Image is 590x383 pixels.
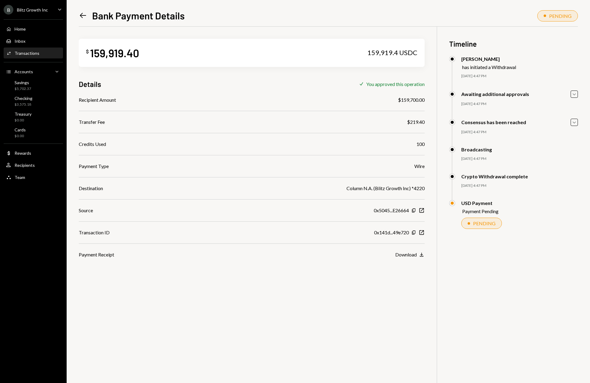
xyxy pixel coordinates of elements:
div: [DATE] 4:47 PM [461,156,578,161]
div: Credits Used [79,140,106,148]
div: Column N.A. (Blitz Growth Inc) *4220 [346,185,425,192]
div: Inbox [15,38,25,44]
div: [DATE] 4:47 PM [461,183,578,188]
div: Savings [15,80,31,85]
h1: Bank Payment Details [92,9,185,21]
div: Checking [15,96,32,101]
div: Destination [79,185,103,192]
div: $0.00 [15,118,31,123]
h3: Details [79,79,101,89]
div: Accounts [15,69,33,74]
div: Rewards [15,150,31,156]
div: USD Payment [461,200,499,206]
div: Recipient Amount [79,96,116,104]
div: B [4,5,13,15]
div: Home [15,26,26,31]
a: Recipients [4,160,63,170]
div: [DATE] 4:47 PM [461,130,578,135]
a: Cards$0.00 [4,125,63,140]
div: Recipients [15,163,35,168]
h3: Timeline [449,39,578,49]
a: Transactions [4,48,63,58]
div: Wire [414,163,425,170]
div: [DATE] 4:47 PM [461,101,578,107]
div: Blitz Growth Inc [17,7,48,12]
div: 100 [416,140,425,148]
div: Cards [15,127,26,132]
button: Download [395,252,425,258]
div: Payment Pending [462,208,499,214]
div: 0x141d...49e720 [374,229,409,236]
a: Accounts [4,66,63,77]
div: Transaction ID [79,229,110,236]
div: Team [15,175,25,180]
a: Treasury$0.00 [4,110,63,124]
div: has initiated a Withdrawal [462,64,516,70]
div: Crypto Withdrawal complete [461,173,528,179]
div: 159,919.40 [90,46,139,60]
div: PENDING [549,13,572,19]
div: Download [395,252,417,257]
div: $5,702.37 [15,86,31,91]
div: Transfer Fee [79,118,105,126]
div: $0.00 [15,134,26,139]
a: Rewards [4,147,63,158]
div: [PERSON_NAME] [461,56,516,62]
div: Awaiting additional approvals [461,91,529,97]
div: $ [86,48,89,54]
div: Source [79,207,93,214]
a: Team [4,172,63,183]
div: $159,700.00 [398,96,425,104]
div: Payment Type [79,163,109,170]
div: 159,919.4 USDC [367,48,417,57]
div: $3,575.18 [15,102,32,107]
div: 0x5045...E26664 [374,207,409,214]
a: Savings$5,702.37 [4,78,63,93]
div: PENDING [473,220,496,226]
div: [DATE] 4:47 PM [461,74,578,79]
div: Consensus has been reached [461,119,526,125]
a: Home [4,23,63,34]
a: Checking$3,575.18 [4,94,63,108]
a: Inbox [4,35,63,46]
div: Treasury [15,111,31,117]
div: Broadcasting [461,147,492,152]
div: Transactions [15,51,39,56]
div: You approved this operation [366,81,425,87]
div: Payment Receipt [79,251,114,258]
div: $219.40 [407,118,425,126]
